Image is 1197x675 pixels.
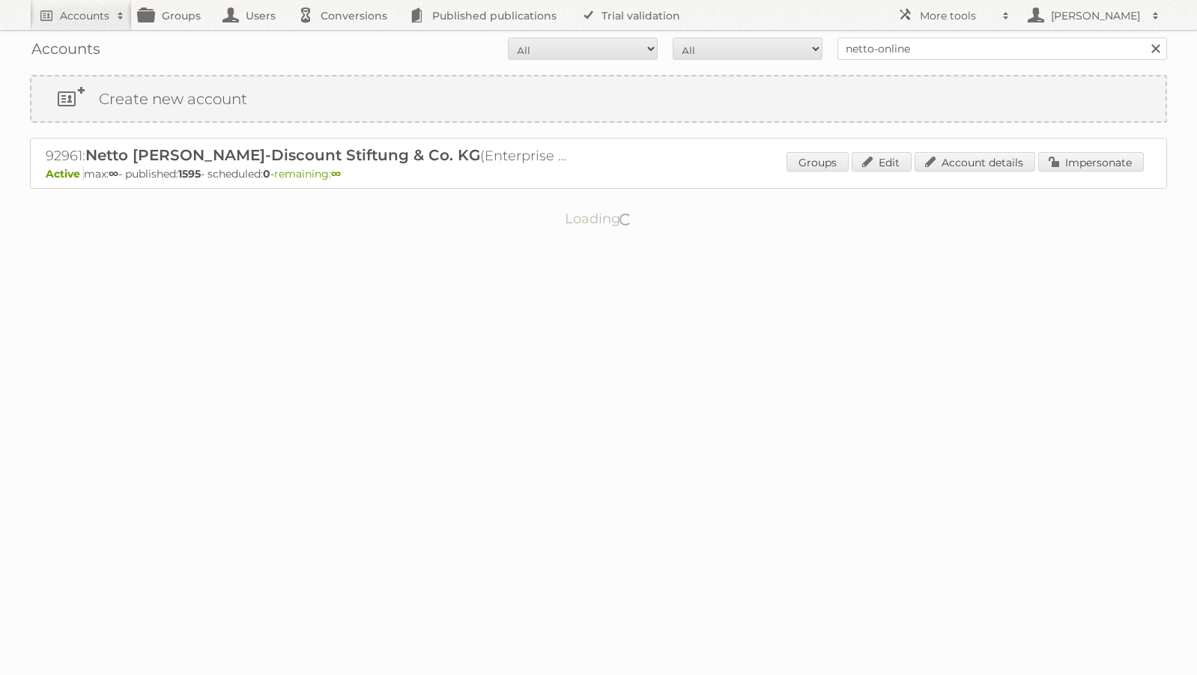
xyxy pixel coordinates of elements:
[46,167,1151,181] p: max: - published: - scheduled: -
[518,204,680,234] p: Loading
[1047,8,1145,23] h2: [PERSON_NAME]
[1038,152,1144,172] a: Impersonate
[920,8,995,23] h2: More tools
[109,167,118,181] strong: ∞
[263,167,270,181] strong: 0
[85,146,480,164] span: Netto [PERSON_NAME]-Discount Stiftung & Co. KG
[331,167,341,181] strong: ∞
[852,152,912,172] a: Edit
[31,76,1166,121] a: Create new account
[46,146,570,166] h2: 92961: (Enterprise ∞)
[60,8,109,23] h2: Accounts
[46,167,84,181] span: Active
[787,152,849,172] a: Groups
[274,167,341,181] span: remaining:
[915,152,1035,172] a: Account details
[178,167,201,181] strong: 1595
